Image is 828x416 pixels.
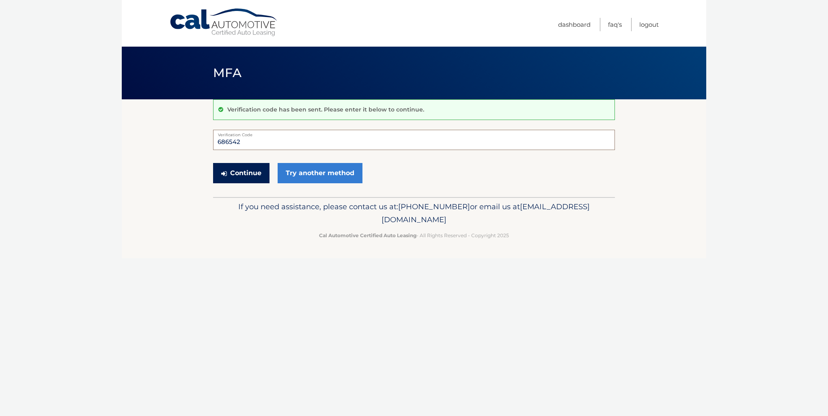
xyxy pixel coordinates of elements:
[169,8,279,37] a: Cal Automotive
[227,106,424,113] p: Verification code has been sent. Please enter it below to continue.
[319,232,416,238] strong: Cal Automotive Certified Auto Leasing
[398,202,470,211] span: [PHONE_NUMBER]
[639,18,659,31] a: Logout
[558,18,591,31] a: Dashboard
[213,163,270,183] button: Continue
[608,18,622,31] a: FAQ's
[278,163,362,183] a: Try another method
[213,130,615,136] label: Verification Code
[213,65,241,80] span: MFA
[213,130,615,150] input: Verification Code
[218,200,610,226] p: If you need assistance, please contact us at: or email us at
[218,231,610,240] p: - All Rights Reserved - Copyright 2025
[382,202,590,224] span: [EMAIL_ADDRESS][DOMAIN_NAME]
